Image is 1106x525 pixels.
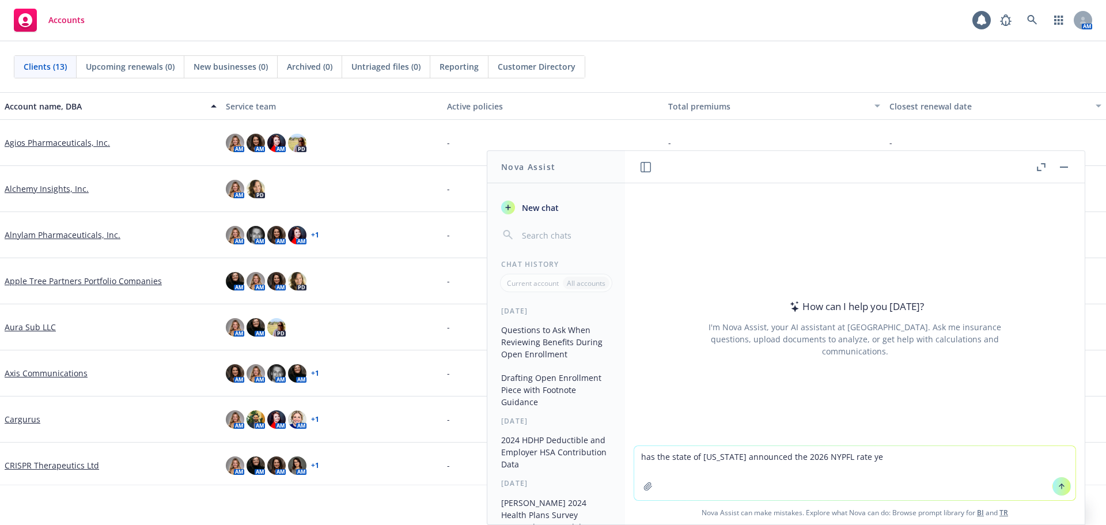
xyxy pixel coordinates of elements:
img: photo [226,180,244,198]
div: How can I help you [DATE]? [786,299,924,314]
div: Active policies [447,100,659,112]
img: photo [247,272,265,290]
button: Closest renewal date [885,92,1106,120]
span: - [447,413,450,425]
div: I'm Nova Assist, your AI assistant at [GEOGRAPHIC_DATA]. Ask me insurance questions, upload docum... [693,321,1017,357]
img: photo [247,226,265,244]
img: photo [226,272,244,290]
span: Upcoming renewals (0) [86,61,175,73]
span: Accounts [48,16,85,25]
span: - [447,459,450,471]
a: + 1 [311,416,319,423]
a: TR [999,508,1008,518]
img: photo [288,456,306,475]
div: Chat History [487,259,625,269]
img: photo [267,226,286,244]
div: Service team [226,100,438,112]
img: photo [288,226,306,244]
a: Axis Communications [5,367,88,379]
a: Search [1021,9,1044,32]
img: photo [288,364,306,383]
a: CRISPR Therapeutics Ltd [5,459,99,471]
p: Current account [507,278,559,288]
span: - [447,321,450,333]
div: Closest renewal date [889,100,1089,112]
div: [DATE] [487,416,625,426]
div: [DATE] [487,478,625,488]
img: photo [247,364,265,383]
span: Customer Directory [498,61,575,73]
a: Accounts [9,4,89,36]
a: Report a Bug [994,9,1017,32]
img: photo [267,134,286,152]
span: Nova Assist can make mistakes. Explore what Nova can do: Browse prompt library for and [630,501,1080,524]
img: photo [267,364,286,383]
a: + 1 [311,370,319,377]
img: photo [288,410,306,429]
img: photo [226,410,244,429]
img: photo [226,364,244,383]
a: Aura Sub LLC [5,321,56,333]
a: + 1 [311,232,319,239]
img: photo [288,272,306,290]
img: photo [288,134,306,152]
button: Service team [221,92,442,120]
img: photo [226,456,244,475]
span: - [447,183,450,195]
div: [DATE] [487,306,625,316]
span: New businesses (0) [194,61,268,73]
button: Total premiums [664,92,885,120]
a: BI [977,508,984,518]
span: - [889,137,892,149]
a: + 1 [311,462,319,469]
span: - [668,137,671,149]
span: - [447,275,450,287]
span: Archived (0) [287,61,332,73]
p: All accounts [567,278,605,288]
input: Search chats [520,227,611,243]
img: photo [226,134,244,152]
img: photo [267,410,286,429]
div: Account name, DBA [5,100,204,112]
textarea: has the state of [US_STATE] announced the 2026 NYPFL rate [634,446,1075,500]
h1: Nova Assist [501,161,555,173]
img: photo [226,226,244,244]
img: photo [247,180,265,198]
button: New chat [497,197,616,218]
a: Alnylam Pharmaceuticals, Inc. [5,229,120,241]
button: Drafting Open Enrollment Piece with Footnote Guidance [497,368,616,411]
button: Active policies [442,92,664,120]
a: Switch app [1047,9,1070,32]
img: photo [247,410,265,429]
img: photo [267,318,286,337]
a: Agios Pharmaceuticals, Inc. [5,137,110,149]
div: Total premiums [668,100,868,112]
img: photo [247,134,265,152]
a: Apple Tree Partners Portfolio Companies [5,275,162,287]
a: Alchemy Insights, Inc. [5,183,89,195]
img: photo [226,318,244,337]
span: New chat [520,202,559,214]
img: photo [247,456,265,475]
a: Cargurus [5,413,40,425]
img: photo [267,272,286,290]
span: - [447,137,450,149]
span: Clients (13) [24,61,67,73]
span: - [447,367,450,379]
span: Reporting [440,61,479,73]
span: Untriaged files (0) [351,61,421,73]
img: photo [247,318,265,337]
span: - [447,229,450,241]
button: 2024 HDHP Deductible and Employer HSA Contribution Data [497,430,616,474]
img: photo [267,456,286,475]
button: Questions to Ask When Reviewing Benefits During Open Enrollment [497,320,616,364]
